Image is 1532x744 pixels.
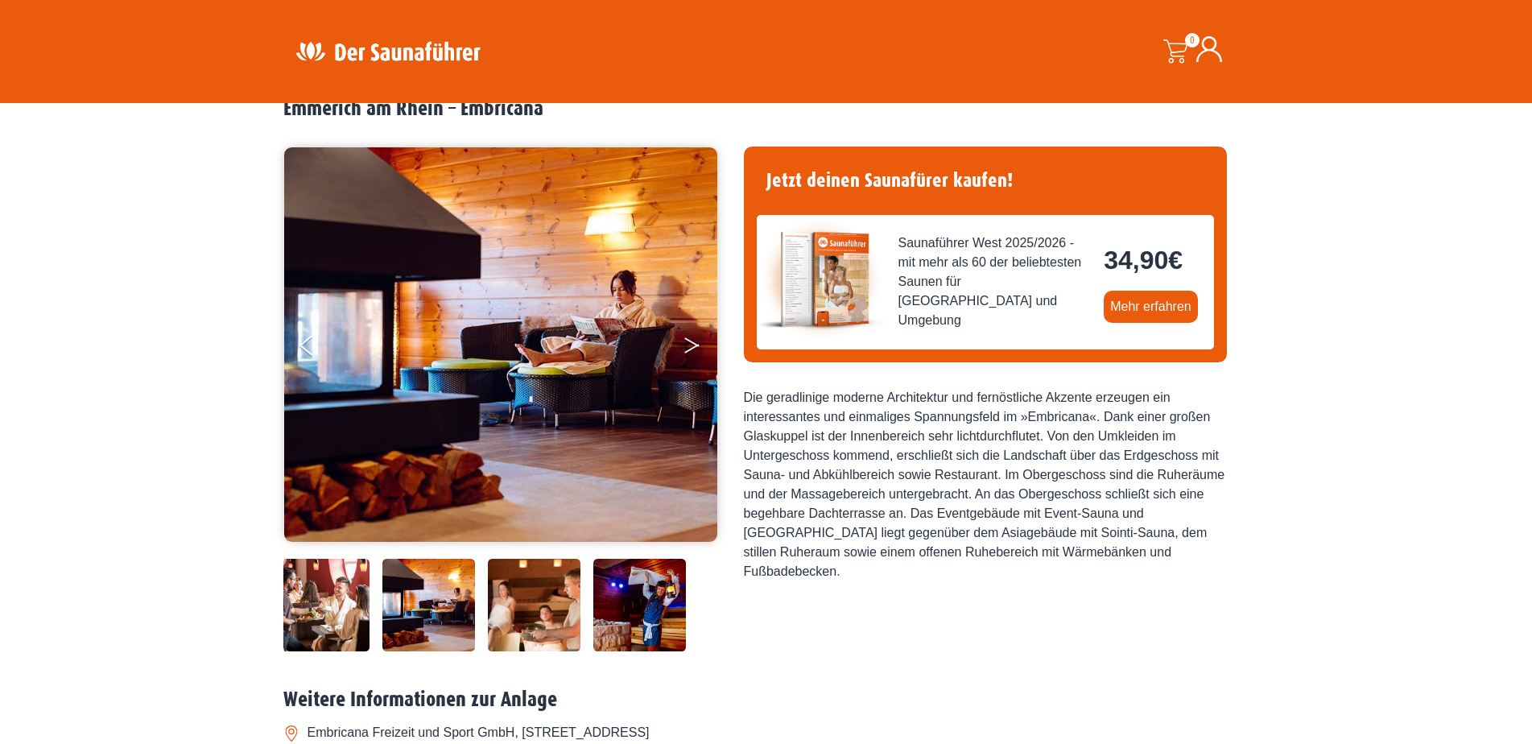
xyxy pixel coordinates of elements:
h2: Emmerich am Rhein – Embricana [283,97,1249,122]
span: 0 [1185,33,1200,48]
button: Previous [299,329,340,369]
bdi: 34,90 [1104,246,1183,275]
h4: Jetzt deinen Saunafürer kaufen! [757,159,1214,202]
span: € [1168,246,1183,275]
h2: Weitere Informationen zur Anlage [283,688,1249,713]
img: der-saunafuehrer-2025-west.jpg [757,215,886,344]
div: Die geradlinige moderne Architektur und fernöstliche Akzente erzeugen ein interessantes und einma... [744,388,1227,581]
span: Saunaführer West 2025/2026 - mit mehr als 60 der beliebtesten Saunen für [GEOGRAPHIC_DATA] und Um... [898,234,1092,330]
button: Next [683,329,723,369]
a: Mehr erfahren [1104,291,1198,323]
